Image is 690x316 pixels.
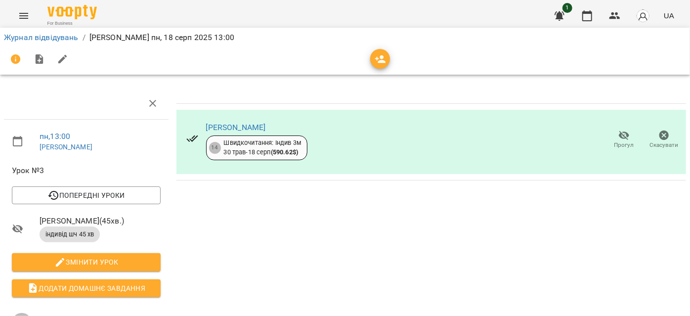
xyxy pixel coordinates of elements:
span: [PERSON_NAME] ( 45 хв. ) [40,215,161,227]
button: UA [660,6,678,25]
span: Змінити урок [20,256,153,268]
button: Попередні уроки [12,186,161,204]
li: / [83,32,86,44]
span: Прогул [614,141,634,149]
img: Voopty Logo [47,5,97,19]
span: Урок №3 [12,165,161,177]
span: індивід шч 45 хв [40,230,100,239]
a: [PERSON_NAME] [206,123,266,132]
span: For Business [47,20,97,27]
span: 1 [562,3,572,13]
div: 14 [209,142,221,154]
div: Швидкочитання: Індив 3м 30 трав - 18 серп [224,138,301,157]
a: пн , 13:00 [40,132,70,141]
button: Змінити урок [12,253,161,271]
span: Додати домашнє завдання [20,282,153,294]
span: UA [664,10,674,21]
button: Menu [12,4,36,28]
img: avatar_s.png [636,9,650,23]
span: Попередні уроки [20,189,153,201]
nav: breadcrumb [4,32,686,44]
a: [PERSON_NAME] [40,143,92,151]
b: ( 590.62 $ ) [271,148,298,156]
p: [PERSON_NAME] пн, 18 серп 2025 13:00 [89,32,234,44]
span: Скасувати [650,141,679,149]
button: Скасувати [644,126,684,154]
button: Додати домашнє завдання [12,279,161,297]
button: Прогул [604,126,644,154]
a: Журнал відвідувань [4,33,79,42]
